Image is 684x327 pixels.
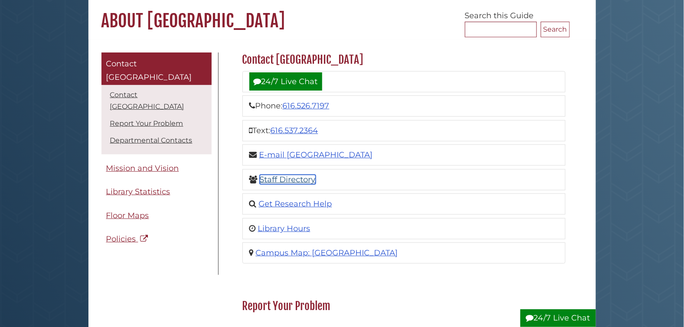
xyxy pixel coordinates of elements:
button: Search [541,22,570,37]
span: Contact [GEOGRAPHIC_DATA] [106,59,192,82]
button: 24/7 Live Chat [520,309,596,327]
a: Campus Map: [GEOGRAPHIC_DATA] [256,248,398,258]
a: Contact [GEOGRAPHIC_DATA] [101,52,212,85]
a: Policies [101,229,212,249]
span: Mission and Vision [106,163,179,173]
span: Policies [106,234,136,244]
a: Floor Maps [101,206,212,226]
h2: Contact [GEOGRAPHIC_DATA] [238,53,570,67]
a: Library Hours [258,224,311,233]
span: Floor Maps [106,211,149,220]
a: Get Research Help [259,199,332,209]
li: Text: [242,120,566,141]
a: 24/7 Live Chat [249,72,322,91]
a: E-mail [GEOGRAPHIC_DATA] [259,150,373,160]
span: Library Statistics [106,187,170,196]
li: Phone: [242,95,566,117]
a: Report Your Problem [110,119,183,128]
a: Staff Directory [260,175,316,184]
h2: Report Your Problem [238,299,570,313]
a: 616.537.2364 [271,126,318,135]
a: Mission and Vision [101,159,212,178]
div: Guide Pages [101,52,212,253]
a: Library Statistics [101,182,212,202]
a: Departmental Contacts [110,136,193,144]
a: 616.526.7197 [283,101,330,111]
a: Contact [GEOGRAPHIC_DATA] [110,91,184,111]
